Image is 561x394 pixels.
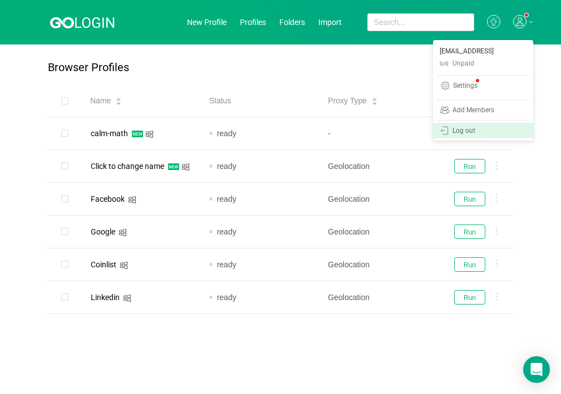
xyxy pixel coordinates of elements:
[240,18,266,27] a: Profiles
[217,293,237,302] span: ready
[453,82,478,91] div: Settings
[454,192,485,206] button: Run
[91,261,116,268] div: Coinlist
[318,18,342,27] a: Import
[319,281,438,314] td: Geolocation
[371,96,378,104] div: Sort
[319,117,438,150] td: -
[279,18,305,27] a: Folders
[48,61,129,74] p: Browser Profiles
[433,78,533,97] a: Settings
[454,290,485,305] button: Run
[90,95,111,107] span: Name
[217,227,237,236] span: ready
[120,261,128,270] i: icon: windows
[91,162,164,171] span: Click to change name
[367,13,474,31] input: Search...
[119,228,127,237] i: icon: windows
[372,97,378,100] i: icon: caret-up
[319,248,438,281] td: Geolocation
[115,96,122,104] div: Sort
[116,97,122,100] i: icon: caret-up
[217,162,237,171] span: ready
[145,130,154,138] i: icon: windows
[209,95,232,107] span: Status
[454,159,485,173] button: Run
[91,228,115,236] div: Google
[452,57,474,70] div: Unpaid
[91,293,120,301] div: Linkedin
[440,45,526,57] p: [EMAIL_ADDRESS]
[91,129,128,137] div: calm-math
[328,95,367,107] span: Proxy Type
[454,257,485,272] button: Run
[319,150,438,183] td: Geolocation
[454,225,485,239] button: Run
[217,129,237,138] span: ready
[123,294,131,302] i: icon: windows
[523,356,550,383] div: Open Intercom Messenger
[217,260,237,269] span: ready
[217,194,237,203] span: ready
[128,196,136,204] i: icon: windows
[372,101,378,104] i: icon: caret-down
[452,107,494,115] div: Add Members
[452,127,475,136] div: Log out
[187,18,227,27] a: New Profile
[319,183,438,216] td: Geolocation
[319,216,438,248] td: Geolocation
[440,58,449,70] span: 0 / 0
[91,195,125,203] div: Facebook
[181,163,190,171] i: icon: windows
[116,101,122,104] i: icon: caret-down
[525,13,528,17] sup: 1
[476,79,479,82] sup: 1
